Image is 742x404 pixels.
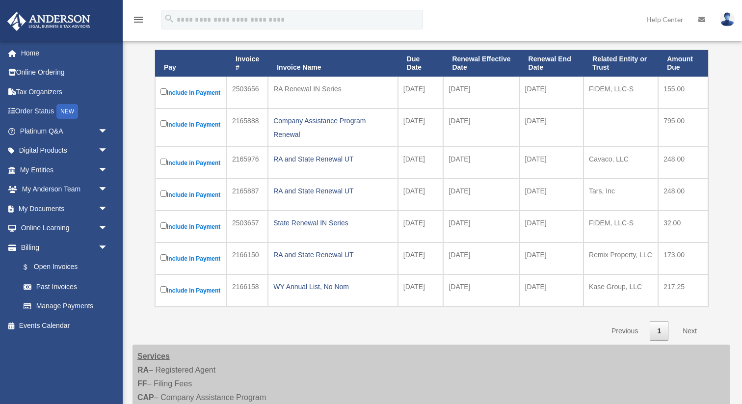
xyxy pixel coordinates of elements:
td: Kase Group, LLC [583,274,658,306]
a: Next [675,321,704,341]
td: Tars, Inc [583,179,658,211]
th: Due Date: activate to sort column ascending [398,50,444,77]
a: 1 [650,321,668,341]
input: Include in Payment [160,286,167,293]
input: Include in Payment [160,88,167,95]
td: Remix Property, LLC [583,242,658,274]
th: Amount Due: activate to sort column ascending [658,50,708,77]
td: [DATE] [398,108,444,147]
td: 248.00 [658,179,708,211]
td: 2165888 [227,108,268,147]
td: [DATE] [520,147,583,179]
div: RA and State Renewal UT [273,184,393,198]
div: RA and State Renewal UT [273,152,393,166]
a: Manage Payments [14,296,118,316]
span: $ [29,261,34,273]
div: Company Assistance Program Renewal [273,114,393,141]
i: menu [132,14,144,26]
a: Previous [604,321,645,341]
td: 2166150 [227,242,268,274]
span: arrow_drop_down [98,141,118,161]
a: Digital Productsarrow_drop_down [7,141,123,161]
th: Related Entity or Trust: activate to sort column ascending [583,50,658,77]
td: 32.00 [658,211,708,242]
td: 2165887 [227,179,268,211]
span: arrow_drop_down [98,121,118,141]
img: User Pic [720,12,735,27]
span: arrow_drop_down [98,238,118,258]
input: Include in Payment [160,222,167,229]
div: WY Annual List, No Nom [273,280,393,294]
span: arrow_drop_down [98,218,118,239]
td: 795.00 [658,108,708,147]
a: menu [132,17,144,26]
strong: RA [137,366,149,374]
th: Renewal End Date: activate to sort column ascending [520,50,583,77]
label: Include in Payment [160,157,221,169]
img: Anderson Advisors Platinum Portal [4,12,93,31]
strong: Services [137,352,170,360]
a: My Documentsarrow_drop_down [7,199,123,218]
td: [DATE] [520,242,583,274]
label: Include in Payment [160,86,221,99]
td: [DATE] [398,211,444,242]
div: RA and State Renewal UT [273,248,393,262]
td: [DATE] [520,77,583,108]
strong: FF [137,379,147,388]
td: 217.25 [658,274,708,306]
a: Events Calendar [7,316,123,335]
input: Include in Payment [160,190,167,197]
a: My Anderson Teamarrow_drop_down [7,180,123,199]
td: 173.00 [658,242,708,274]
td: 2166158 [227,274,268,306]
label: Include in Payment [160,284,221,296]
span: arrow_drop_down [98,180,118,200]
a: Past Invoices [14,277,118,296]
td: 2165976 [227,147,268,179]
input: Include in Payment [160,120,167,127]
div: RA Renewal IN Series [273,82,393,96]
a: Online Learningarrow_drop_down [7,218,123,238]
td: [DATE] [520,179,583,211]
td: [DATE] [443,211,519,242]
label: Include in Payment [160,220,221,233]
th: Invoice Name: activate to sort column ascending [268,50,398,77]
td: [DATE] [520,211,583,242]
th: Invoice #: activate to sort column ascending [227,50,268,77]
td: 2503656 [227,77,268,108]
td: [DATE] [520,274,583,306]
th: Renewal Effective Date: activate to sort column ascending [443,50,519,77]
td: [DATE] [443,242,519,274]
td: 155.00 [658,77,708,108]
td: 248.00 [658,147,708,179]
a: $Open Invoices [14,257,113,277]
a: Tax Organizers [7,82,123,102]
td: [DATE] [398,147,444,179]
label: Include in Payment [160,118,221,131]
strong: CAP [137,393,154,402]
td: [DATE] [398,77,444,108]
td: [DATE] [443,274,519,306]
span: arrow_drop_down [98,199,118,219]
a: Online Ordering [7,63,123,82]
td: [DATE] [398,242,444,274]
td: 2503657 [227,211,268,242]
td: [DATE] [398,274,444,306]
td: [DATE] [520,108,583,147]
td: FIDEM, LLC-S [583,77,658,108]
a: Billingarrow_drop_down [7,238,118,257]
div: State Renewal IN Series [273,216,393,230]
i: search [164,13,175,24]
label: Include in Payment [160,252,221,265]
th: Pay: activate to sort column descending [155,50,227,77]
td: [DATE] [443,77,519,108]
input: Include in Payment [160,254,167,261]
td: Cavaco, LLC [583,147,658,179]
label: Include in Payment [160,189,221,201]
a: Home [7,43,123,63]
a: Order StatusNEW [7,102,123,122]
a: My Entitiesarrow_drop_down [7,160,123,180]
td: [DATE] [443,147,519,179]
td: [DATE] [443,179,519,211]
input: Include in Payment [160,159,167,165]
